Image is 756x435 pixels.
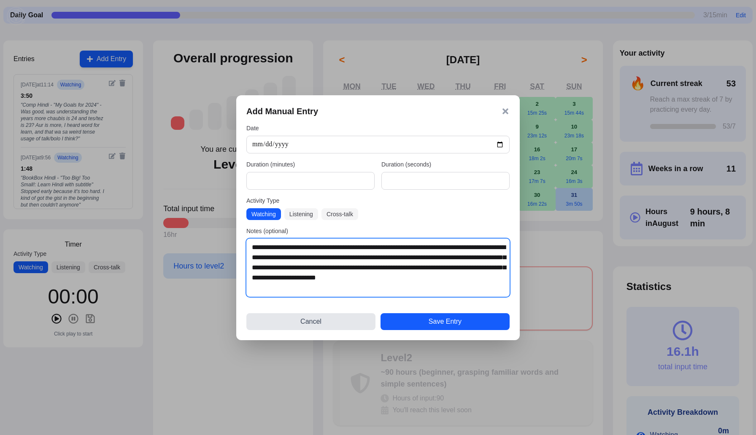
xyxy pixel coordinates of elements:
button: Cancel [246,313,375,330]
label: Duration (seconds) [381,160,510,169]
button: Listening [284,208,318,220]
button: Watching [246,208,281,220]
h3: Add Manual Entry [246,105,318,117]
label: Notes (optional) [246,227,510,235]
label: Duration (minutes) [246,160,375,169]
label: Date [246,124,510,132]
button: Save Entry [381,313,510,330]
button: Cross-talk [321,208,358,220]
label: Activity Type [246,196,510,205]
